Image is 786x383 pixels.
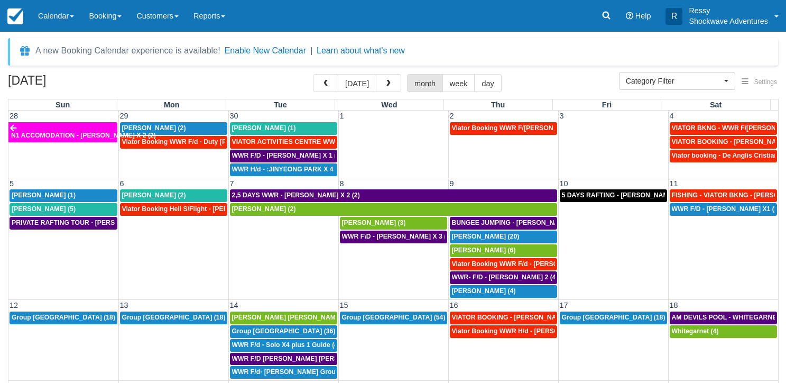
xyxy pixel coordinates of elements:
span: [PERSON_NAME] (1) [12,191,76,199]
a: WWR F/d - Solo X4 plus 1 Guide (4) [230,339,337,352]
span: 12 [8,301,19,309]
p: Ressy [689,5,768,16]
span: WWR F/D - [PERSON_NAME] X1 (1) [672,205,780,213]
a: AM DEVILS POOL - WHITEGARNET X4 (4) [670,312,778,324]
span: Viator Booking WWR F/d - [PERSON_NAME] [PERSON_NAME] X2 (2) [452,260,663,268]
a: N1 ACCOMODATION - [PERSON_NAME] X 2 (2) [8,122,117,142]
button: day [474,74,501,92]
a: WWR H/d - :JINYEONG PARK X 4 (4) [230,163,337,176]
a: [PERSON_NAME] (5) [10,203,117,216]
span: 5 DAYS RAFTING - [PERSON_NAME] X 2 (4) [562,191,696,199]
span: [PERSON_NAME] (2) [122,124,186,132]
a: Viator Booking WWR F/[PERSON_NAME] X 2 (2) [450,122,557,135]
span: [PERSON_NAME] (2) [232,205,296,213]
a: 5 DAYS RAFTING - [PERSON_NAME] X 2 (4) [560,189,667,202]
span: 28 [8,112,19,120]
span: Viator Booking Heli S/Flight - [PERSON_NAME] X 1 (1) [122,205,289,213]
span: Tue [274,101,287,109]
a: BUNGEE JUMPING - [PERSON_NAME] 2 (2) [450,217,557,230]
button: Settings [735,75,783,90]
span: Group [GEOGRAPHIC_DATA] (36) [232,327,336,335]
a: Group [GEOGRAPHIC_DATA] (18) [120,312,227,324]
span: 4 [669,112,675,120]
a: WWR F/D [PERSON_NAME] [PERSON_NAME] GROVVE X2 (1) [230,353,337,366]
span: WWR F\D - [PERSON_NAME] X 3 (3) [342,233,452,240]
a: WWR F\D - [PERSON_NAME] X 3 (3) [340,231,447,243]
a: VIATOR ACTIVITIES CENTRE WWR - [PERSON_NAME] X 1 (1) [230,136,337,149]
span: 15 [339,301,349,309]
i: Help [626,12,633,20]
span: [PERSON_NAME] (1) [232,124,296,132]
span: WWR- F/D - [PERSON_NAME] 2 (4) [452,273,558,281]
span: 8 [339,179,345,188]
a: VIATOR BOOKING - [PERSON_NAME] 2 (2) [670,136,778,149]
span: 6 [119,179,125,188]
button: Enable New Calendar [225,45,306,56]
span: Viator Booking WWR F/[PERSON_NAME] X 2 (2) [452,124,599,132]
span: N1 ACCOMODATION - [PERSON_NAME] X 2 (2) [11,132,156,139]
span: VIATOR ACTIVITIES CENTRE WWR - [PERSON_NAME] X 1 (1) [232,138,421,145]
a: Learn about what's new [317,46,405,55]
button: week [442,74,475,92]
div: R [665,8,682,25]
a: Group [GEOGRAPHIC_DATA] (18) [10,312,117,324]
span: [PERSON_NAME] (6) [452,247,516,254]
button: Category Filter [619,72,735,90]
span: 5 [8,179,15,188]
span: Sat [710,101,722,109]
span: | [310,46,312,55]
a: [PERSON_NAME] (4) [450,285,557,298]
a: [PERSON_NAME] (20) [450,231,557,243]
span: BUNGEE JUMPING - [PERSON_NAME] 2 (2) [452,219,586,226]
span: 14 [229,301,239,309]
a: [PERSON_NAME] (1) [230,122,337,135]
span: 1 [339,112,345,120]
span: Whitegarnet (4) [672,327,719,335]
a: VIATOR BOOKING - [PERSON_NAME] X 4 (4) [450,312,557,324]
span: 30 [229,112,239,120]
h2: [DATE] [8,74,142,94]
span: Group [GEOGRAPHIC_DATA] (18) [562,314,665,321]
span: Mon [164,101,180,109]
a: Viator Booking WWR F/d - [PERSON_NAME] [PERSON_NAME] X2 (2) [450,258,557,271]
span: WWR F/d- [PERSON_NAME] Group X 30 (30) [232,368,368,376]
span: Category Filter [626,76,722,86]
button: [DATE] [338,74,376,92]
button: month [407,74,443,92]
span: 11 [669,179,679,188]
a: [PERSON_NAME] (1) [10,189,117,202]
span: [PERSON_NAME] (5) [12,205,76,213]
span: [PERSON_NAME] (4) [452,287,516,295]
a: Viator booking - De Anglis Cristiano X1 (1) [670,150,778,162]
a: Viator Booking Heli S/Flight - [PERSON_NAME] X 1 (1) [120,203,227,216]
a: [PERSON_NAME] (2) [120,189,227,202]
span: Group [GEOGRAPHIC_DATA] (54) [342,314,446,321]
span: 10 [559,179,569,188]
span: Sun [56,101,70,109]
a: Viator Booking WWR F/d - Duty [PERSON_NAME] 2 (2) [120,136,227,149]
a: Viator Booking WWR H/d - [PERSON_NAME] X 4 (4) [450,325,557,338]
span: 16 [449,301,459,309]
a: Whitegarnet (4) [670,325,778,338]
span: Help [635,12,651,20]
span: Group [GEOGRAPHIC_DATA] (18) [12,314,115,321]
span: [PERSON_NAME] (3) [342,219,406,226]
span: Fri [602,101,612,109]
a: Group [GEOGRAPHIC_DATA] (54) [340,312,447,324]
span: 13 [119,301,130,309]
span: Group [GEOGRAPHIC_DATA] (18) [122,314,226,321]
a: PRIVATE RAFTING TOUR - [PERSON_NAME] X 5 (5) [10,217,117,230]
span: 2 [449,112,455,120]
span: [PERSON_NAME] (2) [122,191,186,199]
a: WWR F/D - [PERSON_NAME] X1 (1) [670,203,778,216]
a: Group [GEOGRAPHIC_DATA] (18) [560,312,667,324]
p: Shockwave Adventures [689,16,768,26]
span: 18 [669,301,679,309]
span: WWR F/d - Solo X4 plus 1 Guide (4) [232,341,340,349]
span: Viator Booking WWR F/d - Duty [PERSON_NAME] 2 (2) [122,138,290,145]
a: FISHING - VIATOR BKNG - [PERSON_NAME] 2 (2) [670,189,778,202]
span: Wed [381,101,397,109]
span: WWR F/D - [PERSON_NAME] X 1 (1) [232,152,343,159]
a: 2,5 DAYS WWR - [PERSON_NAME] X 2 (2) [230,189,557,202]
span: VIATOR BOOKING - [PERSON_NAME] X 4 (4) [452,314,590,321]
